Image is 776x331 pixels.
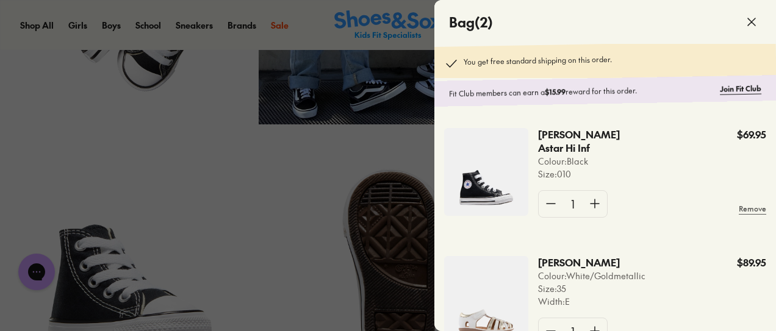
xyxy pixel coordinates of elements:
[444,128,528,216] img: 4-101189_fc699200-9cb6-4680-9e4a-eb588b58085b.jpg
[538,128,647,155] p: [PERSON_NAME] Astar Hi Inf
[464,54,612,71] p: You get free standard shipping on this order.
[563,191,583,217] div: 1
[737,128,766,141] p: $69.95
[538,282,645,295] p: Size : 35
[449,12,493,32] h4: Bag ( 2 )
[449,84,715,99] p: Fit Club members can earn a reward for this order.
[720,83,761,94] a: Join Fit Club
[538,256,624,269] p: [PERSON_NAME]
[737,256,766,269] p: $89.95
[545,87,566,97] b: $15.99
[538,155,674,168] p: Colour: Black
[538,295,645,308] p: Width : E
[538,269,645,282] p: Colour: White/Goldmetallic
[6,4,43,41] button: Gorgias live chat
[538,168,674,180] p: Size : 010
